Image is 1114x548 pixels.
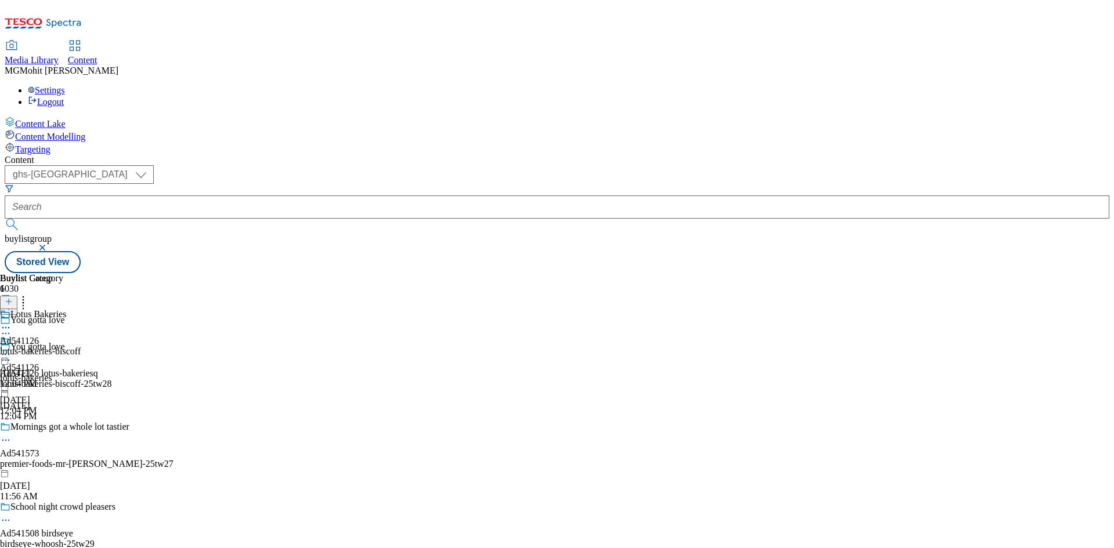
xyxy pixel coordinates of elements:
a: Content [68,41,97,66]
a: Media Library [5,41,59,66]
div: School night crowd pleasers [10,502,115,512]
a: Logout [28,97,64,107]
button: Stored View [5,251,81,273]
a: Content Modelling [5,129,1109,142]
span: Media Library [5,55,59,65]
span: Targeting [15,144,50,154]
span: Mohit [PERSON_NAME] [20,66,118,75]
div: Lotus Bakeries [10,309,66,320]
span: Content [68,55,97,65]
a: Targeting [5,142,1109,155]
a: Settings [28,85,65,95]
span: Content Lake [15,119,66,129]
span: MG [5,66,20,75]
span: Content Modelling [15,132,85,141]
span: buylistgroup [5,234,52,244]
div: Content [5,155,1109,165]
input: Search [5,195,1109,219]
div: Mornings got a whole lot tastier [10,422,129,432]
a: Content Lake [5,117,1109,129]
svg: Search Filters [5,184,14,193]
